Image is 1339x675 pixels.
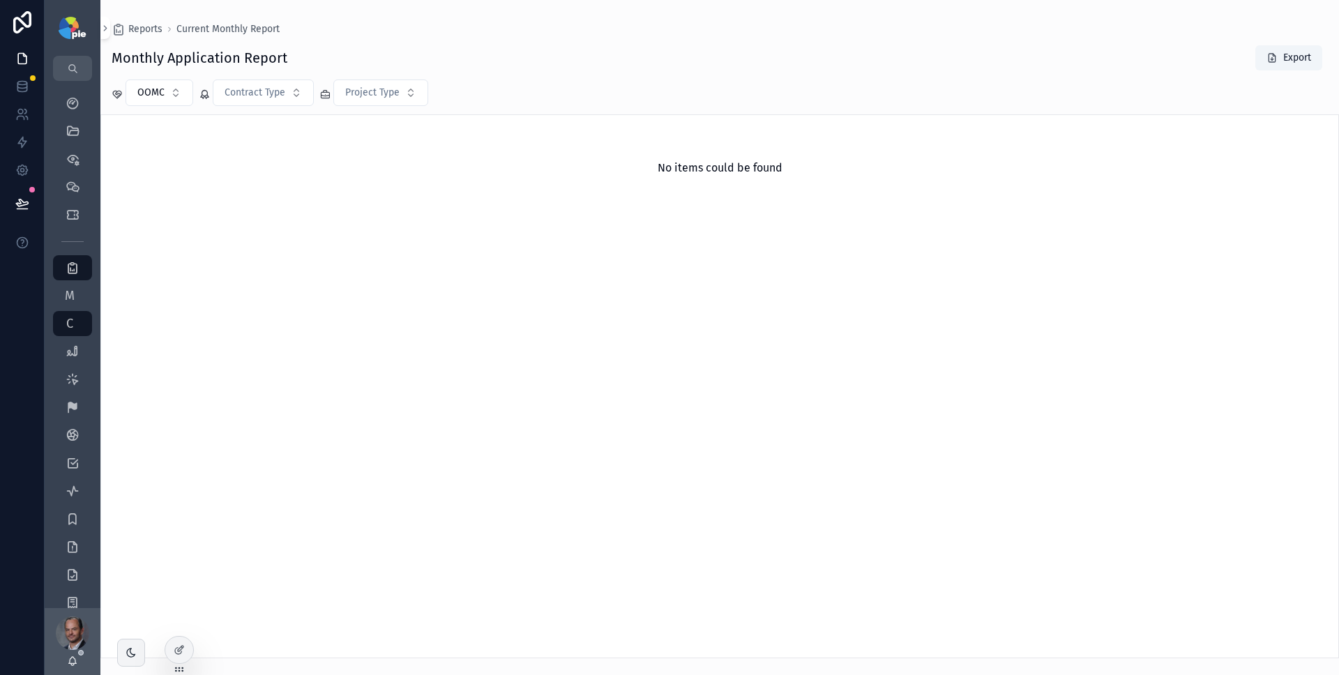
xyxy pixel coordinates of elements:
button: Select Button [213,79,314,106]
span: Reports [128,22,162,36]
span: C [63,317,77,331]
a: M [53,283,92,308]
img: App logo [59,17,86,39]
div: scrollable content [45,81,100,608]
a: C [53,311,92,336]
span: Contract Type [225,86,285,100]
span: Project Type [345,86,400,100]
button: Export [1255,45,1322,70]
a: Reports [112,22,162,36]
button: Select Button [333,79,428,106]
a: Current Monthly Report [176,22,280,36]
span: OOMC [137,86,165,100]
span: M [63,289,77,303]
h1: Monthly Application Report [112,48,287,68]
button: Select Button [126,79,193,106]
h2: No items could be found [658,160,782,176]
